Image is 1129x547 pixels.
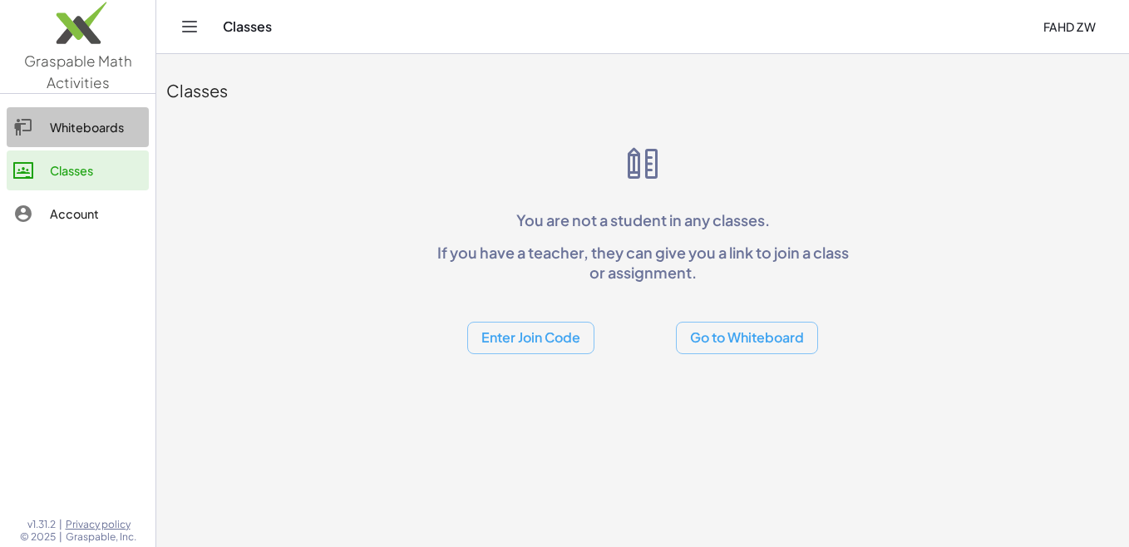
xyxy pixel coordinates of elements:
[430,243,855,282] p: If you have a teacher, they can give you a link to join a class or assignment.
[20,530,56,544] span: © 2025
[176,13,203,40] button: Toggle navigation
[59,518,62,531] span: |
[66,530,136,544] span: Graspable, Inc.
[50,204,142,224] div: Account
[50,160,142,180] div: Classes
[430,210,855,229] p: You are not a student in any classes.
[7,194,149,234] a: Account
[66,518,136,531] a: Privacy policy
[24,52,132,91] span: Graspable Math Activities
[50,117,142,137] div: Whiteboards
[7,150,149,190] a: Classes
[1029,12,1109,42] button: Fahd Zw
[27,518,56,531] span: v1.31.2
[467,322,594,354] button: Enter Join Code
[676,322,818,354] button: Go to Whiteboard
[166,79,1119,102] div: Classes
[59,530,62,544] span: |
[1043,19,1096,34] span: Fahd Zw
[7,107,149,147] a: Whiteboards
